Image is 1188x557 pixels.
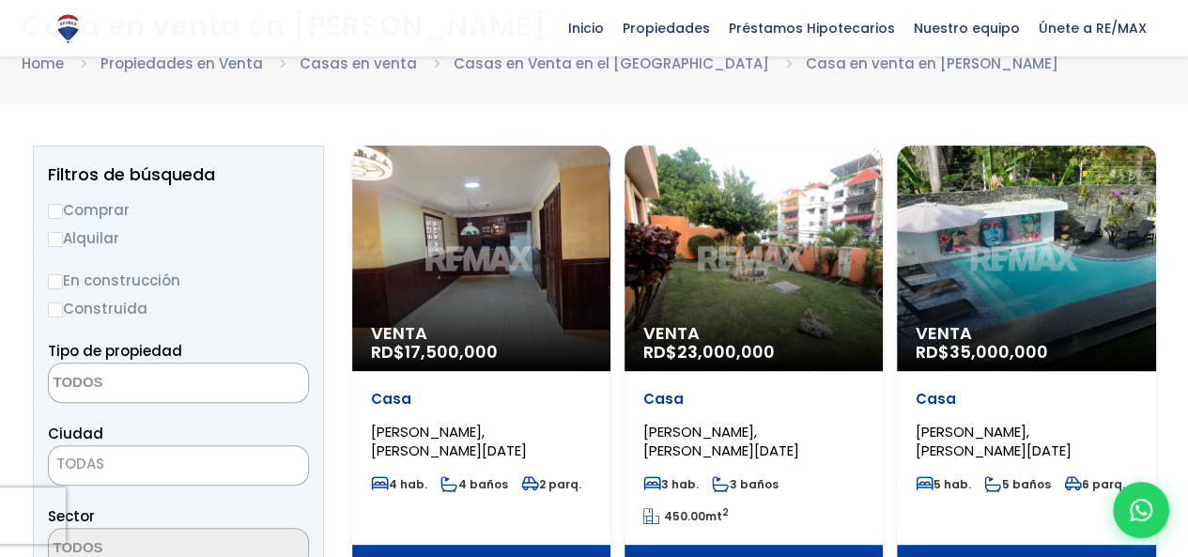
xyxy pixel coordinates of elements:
span: TODAS [48,445,309,486]
span: RD$ [371,340,498,364]
span: 17,500,000 [405,340,498,364]
span: 2 parq. [521,476,581,492]
label: Comprar [48,198,309,222]
span: 23,000,000 [677,340,775,364]
span: 35,000,000 [949,340,1048,364]
span: Tipo de propiedad [48,341,182,361]
span: Únete a RE/MAX [1029,14,1156,42]
span: 5 baños [984,476,1051,492]
span: Venta [371,324,592,343]
span: Ciudad [48,424,103,443]
a: Casas en venta [300,54,417,73]
a: Home [22,54,64,73]
p: Casa [371,390,592,409]
input: Alquilar [48,232,63,247]
a: Propiedades en Venta [100,54,263,73]
span: [PERSON_NAME], [PERSON_NAME][DATE] [371,422,527,460]
p: Casa [916,390,1136,409]
span: 6 parq. [1064,476,1125,492]
span: Sector [48,506,95,526]
label: En construcción [48,269,309,292]
span: [PERSON_NAME], [PERSON_NAME][DATE] [643,422,799,460]
span: mt [643,508,729,524]
input: Construida [48,302,63,317]
textarea: Search [49,364,231,404]
input: En construcción [48,274,63,289]
span: Préstamos Hipotecarios [719,14,904,42]
span: 5 hab. [916,476,971,492]
span: 4 baños [440,476,508,492]
span: [PERSON_NAME], [PERSON_NAME][DATE] [916,422,1072,460]
input: Comprar [48,204,63,219]
span: 3 baños [712,476,779,492]
img: Logo de REMAX [52,12,85,45]
span: Inicio [559,14,613,42]
span: RD$ [916,340,1048,364]
span: Venta [643,324,864,343]
label: Alquilar [48,226,309,250]
a: Casas en Venta en el [GEOGRAPHIC_DATA] [454,54,769,73]
h2: Filtros de búsqueda [48,165,309,184]
label: Construida [48,297,309,320]
span: 3 hab. [643,476,699,492]
span: 4 hab. [371,476,427,492]
span: RD$ [643,340,775,364]
p: Casa [643,390,864,409]
span: TODAS [49,451,308,477]
span: 450.00 [664,508,705,524]
span: Venta [916,324,1136,343]
span: Nuestro equipo [904,14,1029,42]
sup: 2 [722,505,729,519]
li: Casa en venta en [PERSON_NAME] [806,52,1058,75]
span: TODAS [56,454,104,473]
span: Propiedades [613,14,719,42]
